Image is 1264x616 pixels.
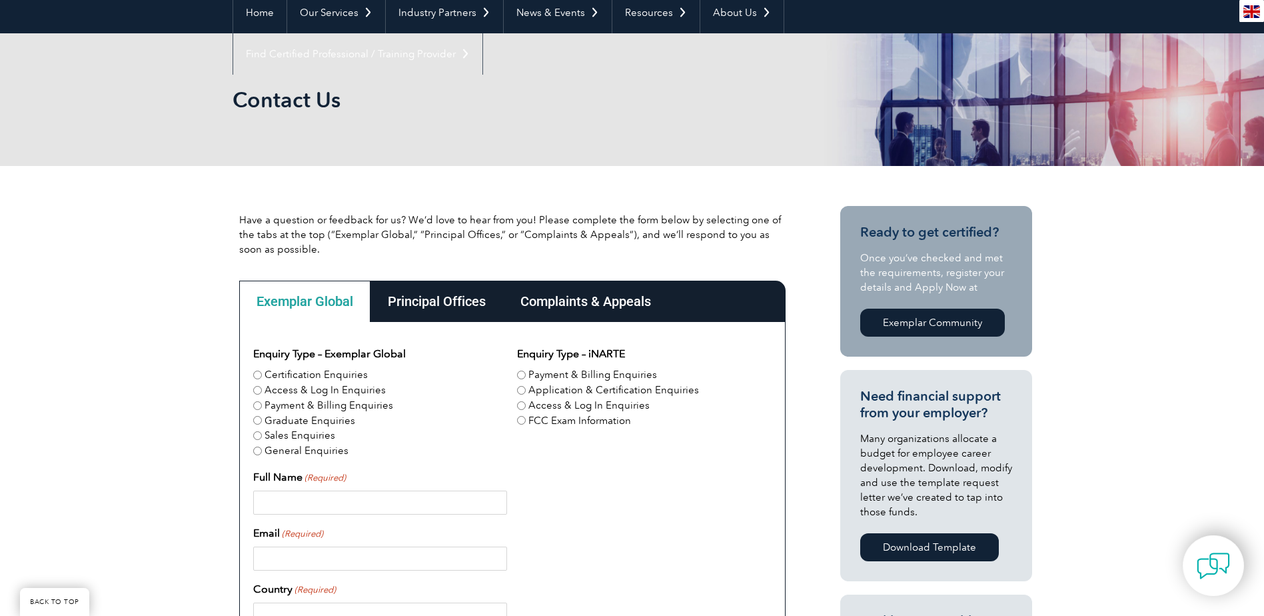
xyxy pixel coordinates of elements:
a: Find Certified Professional / Training Provider [233,33,482,75]
p: Once you’ve checked and met the requirements, register your details and Apply Now at [860,251,1012,295]
span: (Required) [303,471,346,485]
label: Application & Certification Enquiries [528,383,699,398]
label: Graduate Enquiries [265,413,355,429]
legend: Enquiry Type – iNARTE [517,346,625,362]
label: FCC Exam Information [528,413,631,429]
div: Exemplar Global [239,281,370,322]
img: contact-chat.png [1197,549,1230,583]
div: Complaints & Appeals [503,281,668,322]
a: Download Template [860,533,999,561]
a: Exemplar Community [860,309,1005,337]
img: en [1243,5,1260,18]
p: Have a question or feedback for us? We’d love to hear from you! Please complete the form below by... [239,213,786,257]
div: Principal Offices [370,281,503,322]
label: Payment & Billing Enquiries [265,398,393,413]
label: Email [253,525,323,541]
span: (Required) [293,583,336,597]
label: Sales Enquiries [265,428,335,443]
legend: Enquiry Type – Exemplar Global [253,346,406,362]
label: Country [253,581,336,597]
label: Access & Log In Enquiries [528,398,650,413]
label: Certification Enquiries [265,367,368,383]
h1: Contact Us [233,87,744,113]
h3: Need financial support from your employer? [860,388,1012,421]
a: BACK TO TOP [20,588,89,616]
span: (Required) [281,527,323,541]
h3: Ready to get certified? [860,224,1012,241]
label: General Enquiries [265,443,348,459]
label: Access & Log In Enquiries [265,383,386,398]
p: Many organizations allocate a budget for employee career development. Download, modify and use th... [860,431,1012,519]
label: Full Name [253,469,346,485]
label: Payment & Billing Enquiries [528,367,657,383]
